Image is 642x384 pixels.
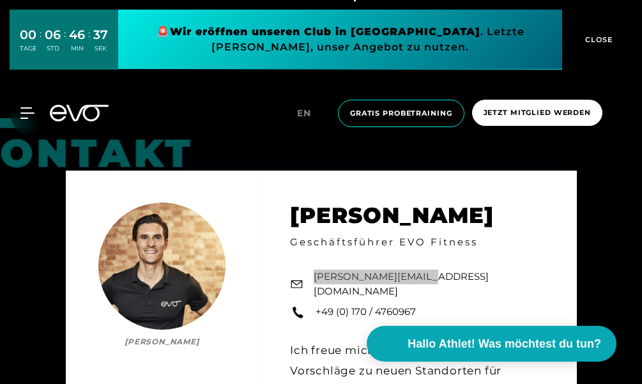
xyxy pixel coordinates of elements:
div: : [40,27,42,61]
span: en [297,107,311,119]
a: Jetzt Mitglied werden [468,100,606,127]
div: TAGE [20,44,36,53]
button: Hallo Athlet! Was möchtest du tun? [367,326,616,362]
div: 00 [20,26,36,44]
div: : [88,27,90,61]
span: Jetzt Mitglied werden [484,107,591,118]
a: [PERSON_NAME][EMAIL_ADDRESS][DOMAIN_NAME] [314,270,545,298]
a: +49 (0) 170 / 4760967 [316,305,416,319]
div: STD [45,44,61,53]
div: MIN [69,44,85,53]
div: : [64,27,66,61]
div: SEK [93,44,108,53]
span: Hallo Athlet! Was möchtest du tun? [408,335,601,353]
span: Gratis Probetraining [350,108,452,119]
a: Gratis Probetraining [334,100,468,127]
button: CLOSE [562,10,632,70]
div: 37 [93,26,108,44]
div: 06 [45,26,61,44]
span: CLOSE [582,34,613,45]
a: en [297,106,326,121]
div: 46 [69,26,85,44]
